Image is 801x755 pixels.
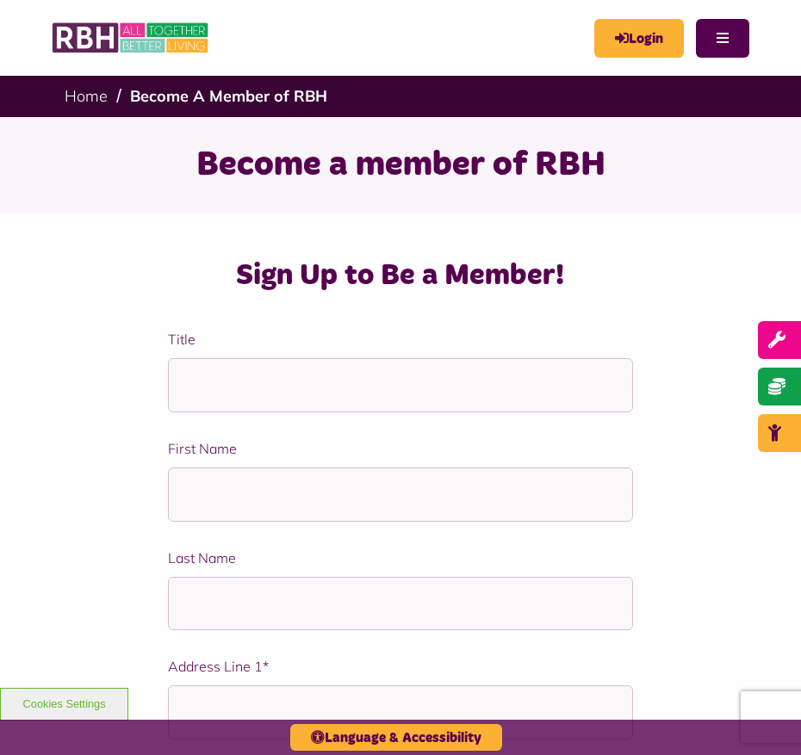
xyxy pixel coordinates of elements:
[723,678,801,755] iframe: Netcall Web Assistant for live chat
[168,548,633,568] label: Last Name
[168,438,633,459] label: First Name
[168,329,633,350] label: Title
[696,19,749,58] button: Navigation
[130,86,327,106] a: Become A Member of RBH
[594,19,684,58] a: MyRBH
[52,17,211,59] img: RBH
[168,656,633,677] label: Address Line 1
[110,257,692,294] h3: Sign Up to Be a Member!
[290,724,502,751] button: Language & Accessibility
[65,86,108,106] a: Home
[22,143,779,188] h1: Become a member of RBH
